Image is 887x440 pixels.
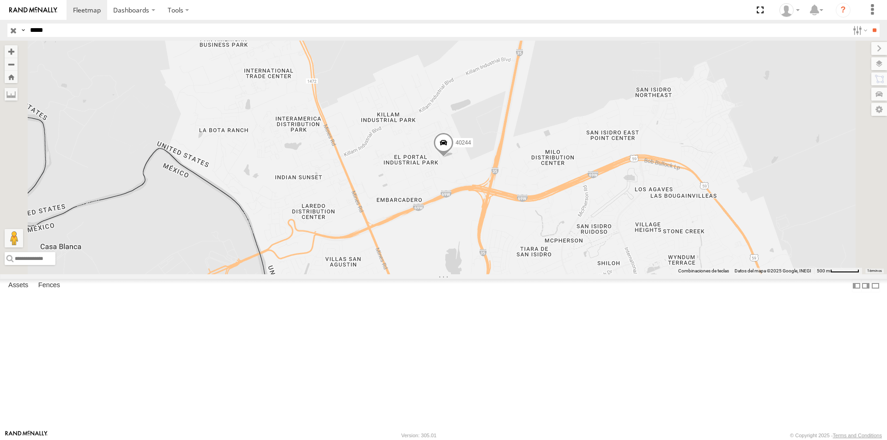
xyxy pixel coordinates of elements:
[776,3,803,17] div: Miguel Cantu
[735,268,811,273] span: Datos del mapa ©2025 Google, INEGI
[401,433,437,438] div: Version: 305.01
[871,279,880,292] label: Hide Summary Table
[5,45,18,58] button: Zoom in
[5,431,48,440] a: Visit our Website
[861,279,870,292] label: Dock Summary Table to the Right
[678,268,729,274] button: Combinaciones de teclas
[5,229,23,247] button: Arrastra al hombrecito al mapa para abrir Street View
[790,433,882,438] div: © Copyright 2025 -
[4,279,33,292] label: Assets
[871,103,887,116] label: Map Settings
[817,268,830,273] span: 500 m
[456,139,471,146] span: 40244
[5,88,18,101] label: Measure
[836,3,851,18] i: ?
[852,279,861,292] label: Dock Summary Table to the Left
[849,24,869,37] label: Search Filter Options
[34,279,65,292] label: Fences
[5,71,18,83] button: Zoom Home
[814,268,862,274] button: Escala del mapa: 500 m por 59 píxeles
[833,433,882,438] a: Terms and Conditions
[867,269,882,272] a: Términos
[5,58,18,71] button: Zoom out
[9,7,57,13] img: rand-logo.svg
[19,24,27,37] label: Search Query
